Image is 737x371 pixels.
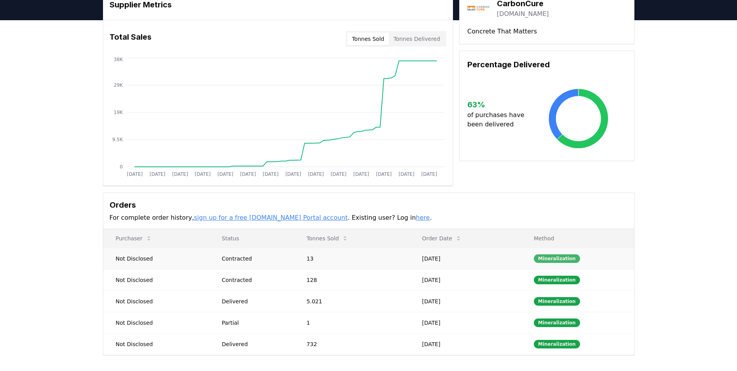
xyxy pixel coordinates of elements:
h3: Total Sales [110,31,152,47]
td: [DATE] [409,290,521,312]
td: 732 [294,333,409,355]
a: sign up for a free [DOMAIN_NAME] Portal account [194,214,348,221]
div: Mineralization [534,297,580,306]
div: Delivered [222,340,288,348]
td: Not Disclosed [103,248,209,269]
div: Contracted [222,276,288,284]
td: 13 [294,248,409,269]
tspan: [DATE] [353,171,369,177]
div: Delivered [222,297,288,305]
td: Not Disclosed [103,290,209,312]
tspan: 29K [113,82,123,88]
td: Not Disclosed [103,269,209,290]
td: [DATE] [409,248,521,269]
div: Mineralization [534,254,580,263]
tspan: 38K [113,57,123,62]
tspan: [DATE] [285,171,301,177]
a: here [416,214,430,221]
tspan: [DATE] [399,171,415,177]
p: For complete order history, . Existing user? Log in . [110,213,628,222]
button: Tonnes Sold [300,231,354,246]
div: Mineralization [534,276,580,284]
p: Concrete That Matters [467,27,626,36]
button: Tonnes Sold [347,33,389,45]
h3: 63 % [467,99,531,110]
td: [DATE] [409,269,521,290]
tspan: [DATE] [331,171,347,177]
tspan: 19K [113,110,123,115]
tspan: [DATE] [149,171,165,177]
tspan: [DATE] [421,171,437,177]
a: [DOMAIN_NAME] [497,9,549,19]
td: 1 [294,312,409,333]
button: Order Date [416,231,468,246]
h3: Orders [110,199,628,211]
tspan: [DATE] [240,171,256,177]
div: Mineralization [534,318,580,327]
div: Contracted [222,255,288,262]
tspan: [DATE] [308,171,324,177]
p: Method [528,234,628,242]
td: [DATE] [409,312,521,333]
tspan: [DATE] [217,171,233,177]
td: 5.021 [294,290,409,312]
tspan: [DATE] [127,171,143,177]
td: Not Disclosed [103,333,209,355]
tspan: [DATE] [195,171,211,177]
td: Not Disclosed [103,312,209,333]
h3: Percentage Delivered [467,59,626,70]
td: [DATE] [409,333,521,355]
button: Tonnes Delivered [389,33,445,45]
td: 128 [294,269,409,290]
div: Mineralization [534,340,580,348]
div: Partial [222,319,288,327]
tspan: [DATE] [172,171,188,177]
p: of purchases have been delivered [467,110,531,129]
tspan: [DATE] [376,171,392,177]
tspan: [DATE] [263,171,279,177]
tspan: 0 [120,164,123,170]
p: Status [216,234,288,242]
button: Purchaser [110,231,158,246]
tspan: 9.5K [112,137,123,142]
